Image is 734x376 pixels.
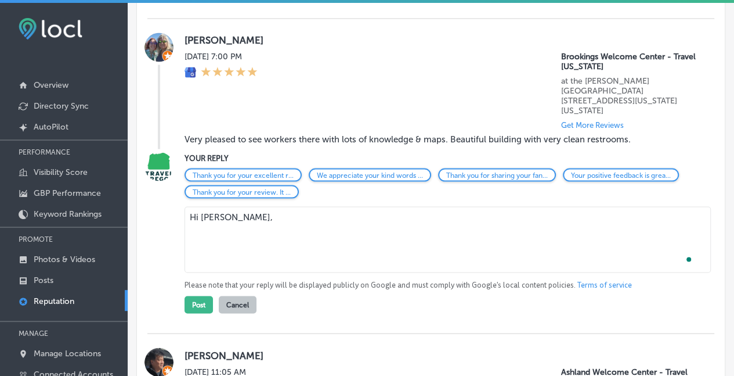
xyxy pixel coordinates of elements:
p: AutoPilot [34,122,68,132]
p: Visibility Score [34,167,88,177]
p: Posts [34,275,53,285]
p: Thank you for your excellent review. We are delighted to hear about your positive experience at B... [193,171,294,179]
p: Reputation [34,296,74,306]
label: [PERSON_NAME] [185,34,700,46]
button: Post [185,296,213,313]
p: We appreciate your kind words and are thrilled that you enjoyed your visit. Thank you for your su... [317,171,423,179]
p: Please note that your reply will be displayed publicly on Google and must comply with Google's lo... [185,280,700,290]
p: Thank you for your review. It is rewarding to know that we met your expectations at Brookings Wel... [193,188,291,196]
label: [DATE] 7:00 PM [185,52,258,62]
p: Photos & Videos [34,255,95,264]
p: Overview [34,80,68,90]
label: [PERSON_NAME] [185,349,700,361]
p: Manage Locations [34,349,101,359]
button: Cancel [219,296,256,313]
p: GBP Performance [34,188,101,198]
a: Terms of service [577,280,632,290]
p: at the Crissey Field State Recreation Site 8331 14433 Oregon Coast Highway [561,76,700,116]
p: Your positive feedback is greatly appreciated. We look forward to welcoming you again soon. [571,171,671,179]
label: YOUR REPLY [185,153,700,162]
p: Get More Reviews [561,120,624,129]
textarea: To enrich screen reader interactions, please activate Accessibility in Grammarly extension settings [185,206,711,273]
div: 5 Stars [201,66,258,78]
p: Brookings Welcome Center - Travel Oregon [561,52,700,71]
p: Keyword Rankings [34,209,102,219]
p: Directory Sync [34,101,89,111]
p: Thank you for sharing your fantastic experience. We are committed to maintaining a high standard ... [446,171,548,179]
blockquote: Very pleased to see workers there with lots of knowledge & maps. Beautiful building with very cle... [185,134,661,144]
img: Image [144,152,173,181]
img: fda3e92497d09a02dc62c9cd864e3231.png [19,18,82,40]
